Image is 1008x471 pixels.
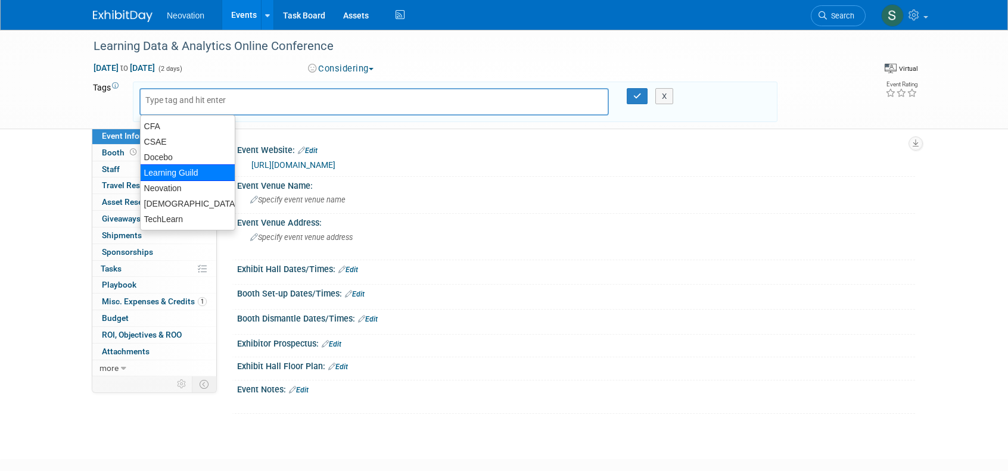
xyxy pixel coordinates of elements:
[141,118,235,134] div: CFA
[237,285,915,300] div: Booth Set-up Dates/Times:
[102,330,182,339] span: ROI, Objectives & ROO
[250,233,353,242] span: Specify event venue address
[304,63,378,75] button: Considering
[141,196,235,211] div: [DEMOGRAPHIC_DATA]
[101,264,122,273] span: Tasks
[92,344,216,360] a: Attachments
[89,36,848,57] div: Learning Data & Analytics Online Conference
[92,277,216,293] a: Playbook
[237,335,915,350] div: Exhibitor Prospectus:
[127,148,139,157] span: Booth not reserved yet
[99,363,119,373] span: more
[885,62,918,74] div: Event Format
[322,340,341,348] a: Edit
[811,5,866,26] a: Search
[358,315,378,323] a: Edit
[102,347,150,356] span: Attachments
[92,211,216,227] a: Giveaways
[885,82,917,88] div: Event Rating
[93,82,122,122] td: Tags
[145,94,241,106] input: Type tag and hit enter
[119,63,130,73] span: to
[237,177,915,192] div: Event Venue Name:
[92,261,216,277] a: Tasks
[92,360,216,376] a: more
[237,260,915,276] div: Exhibit Hall Dates/Times:
[102,247,153,257] span: Sponsorships
[172,376,192,392] td: Personalize Event Tab Strip
[338,266,358,274] a: Edit
[102,197,173,207] span: Asset Reservations
[92,145,216,161] a: Booth
[102,280,136,289] span: Playbook
[251,160,335,170] a: [URL][DOMAIN_NAME]
[102,230,142,240] span: Shipments
[237,357,915,373] div: Exhibit Hall Floor Plan:
[167,11,204,20] span: Neovation
[192,376,217,392] td: Toggle Event Tabs
[250,195,346,204] span: Specify event venue name
[92,161,216,177] a: Staff
[237,214,915,229] div: Event Venue Address:
[141,180,235,196] div: Neovation
[198,297,207,306] span: 1
[328,363,348,371] a: Edit
[881,4,904,27] img: Susan Hurrell
[93,63,155,73] span: [DATE] [DATE]
[298,146,318,155] a: Edit
[92,294,216,310] a: Misc. Expenses & Credits1
[92,194,216,210] a: Asset Reservations
[93,10,153,22] img: ExhibitDay
[141,211,235,227] div: TechLearn
[102,214,141,223] span: Giveaways
[795,62,918,80] div: Event Format
[885,64,897,73] img: Format-Virtual.png
[140,164,235,181] div: Learning Guild
[92,128,216,144] a: Event Information
[102,148,139,157] span: Booth
[345,290,365,298] a: Edit
[898,64,918,73] div: Virtual
[102,180,175,190] span: Travel Reservations
[827,11,854,20] span: Search
[92,327,216,343] a: ROI, Objectives & ROO
[102,297,207,306] span: Misc. Expenses & Credits
[237,380,915,396] div: Event Notes:
[141,134,235,149] div: CSAE
[655,88,674,105] button: X
[237,141,915,157] div: Event Website:
[92,227,216,244] a: Shipments
[92,244,216,260] a: Sponsorships
[102,164,120,174] span: Staff
[102,131,169,141] span: Event Information
[92,177,216,194] a: Travel Reservations
[92,310,216,326] a: Budget
[237,310,915,325] div: Booth Dismantle Dates/Times:
[289,386,309,394] a: Edit
[102,313,129,323] span: Budget
[141,149,235,165] div: Docebo
[157,65,182,73] span: (2 days)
